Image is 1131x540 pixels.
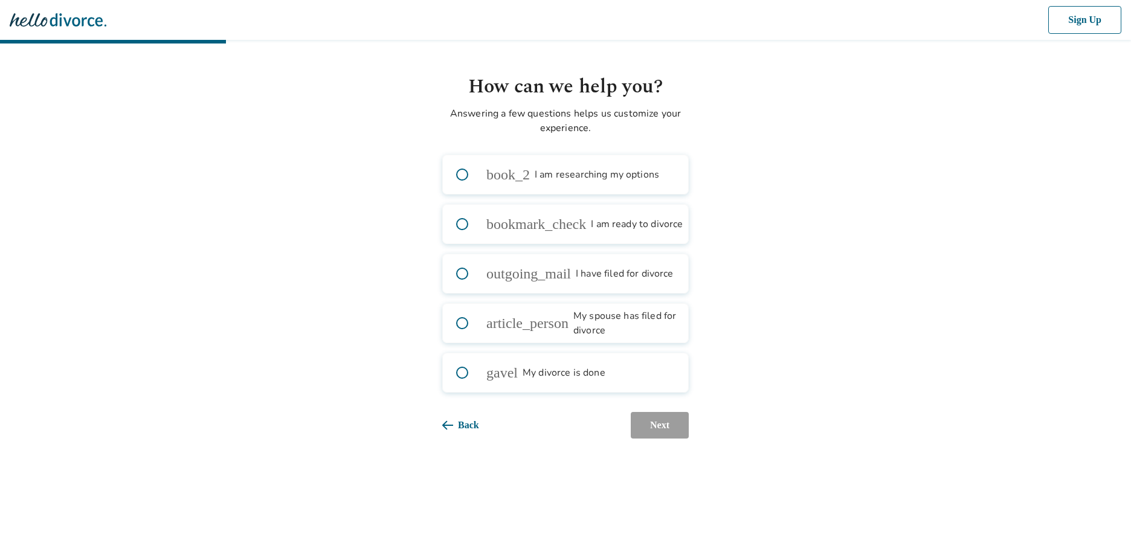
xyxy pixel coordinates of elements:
span: outgoing_mail [486,266,571,281]
img: Hello Divorce Logo [10,8,106,32]
p: Answering a few questions helps us customize your experience. [442,106,689,135]
span: gavel [486,365,518,380]
span: I am ready to divorce [591,217,683,231]
span: I have filed for divorce [576,266,674,281]
button: Next [628,412,689,439]
span: article_person [486,316,569,330]
span: My divorce is done [523,365,605,380]
span: My spouse has filed for divorce [573,309,688,338]
span: bookmark_check [486,217,586,231]
button: Sign Up [1046,6,1121,34]
span: book_2 [486,167,530,182]
h1: How can we help you? [442,72,689,101]
span: I am researching my options [535,167,659,182]
button: Back [442,412,500,439]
